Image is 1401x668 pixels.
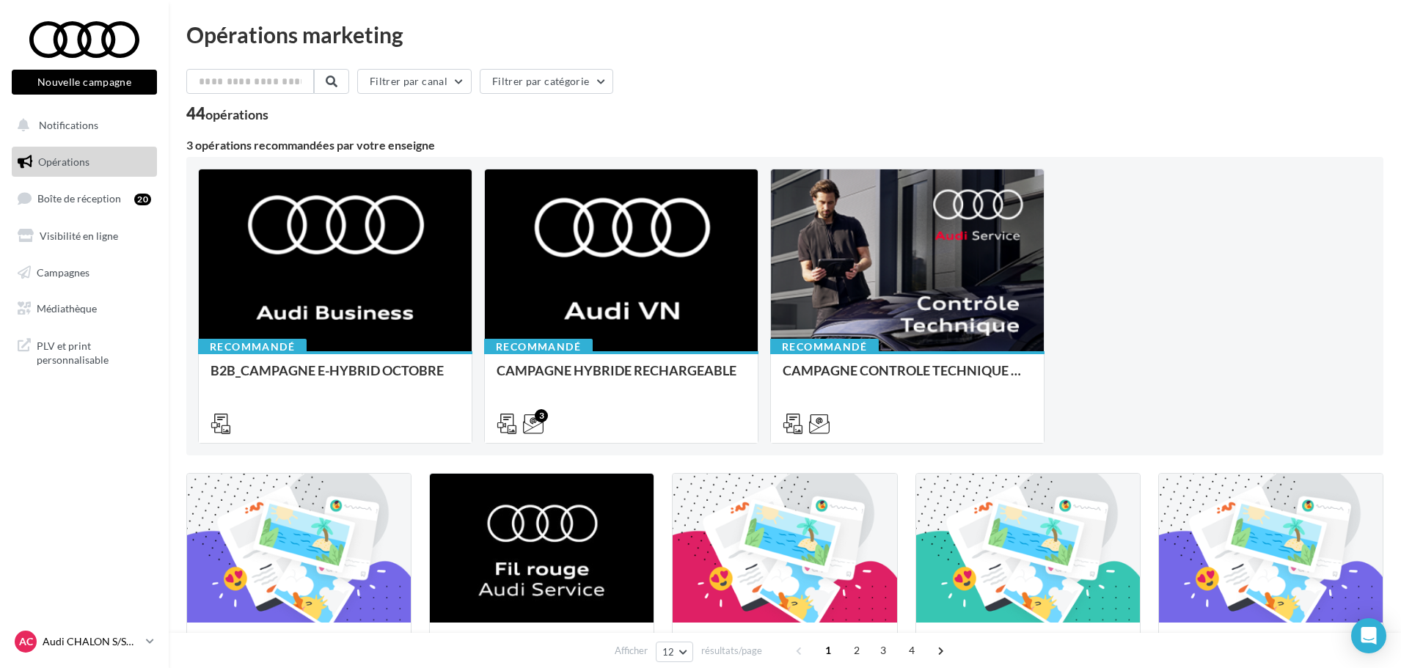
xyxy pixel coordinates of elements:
span: Boîte de réception [37,192,121,205]
span: 4 [900,639,923,662]
span: 2 [845,639,868,662]
span: 3 [871,639,895,662]
span: Notifications [39,119,98,131]
div: Recommandé [198,339,307,355]
span: Afficher [615,644,648,658]
button: Filtrer par catégorie [480,69,613,94]
div: Open Intercom Messenger [1351,618,1386,653]
span: Campagnes [37,265,89,278]
span: 1 [816,639,840,662]
a: PLV et print personnalisable [9,330,160,373]
div: 3 [535,409,548,422]
span: Visibilité en ligne [40,230,118,242]
span: Opérations [38,155,89,168]
a: AC Audi CHALON S/SAONE [12,628,157,656]
button: Nouvelle campagne [12,70,157,95]
span: résultats/page [701,644,762,658]
span: PLV et print personnalisable [37,336,151,367]
a: Médiathèque [9,293,160,324]
div: opérations [205,108,268,121]
a: Campagnes [9,257,160,288]
div: 20 [134,194,151,205]
a: Opérations [9,147,160,177]
button: 12 [656,642,693,662]
button: Filtrer par canal [357,69,472,94]
div: B2B_CAMPAGNE E-HYBRID OCTOBRE [211,363,460,392]
a: Visibilité en ligne [9,221,160,252]
div: CAMPAGNE CONTROLE TECHNIQUE 25€ OCTOBRE [783,363,1032,392]
div: CAMPAGNE HYBRIDE RECHARGEABLE [497,363,746,392]
button: Notifications [9,110,154,141]
span: 12 [662,646,675,658]
div: 44 [186,106,268,122]
div: 3 opérations recommandées par votre enseigne [186,139,1383,151]
p: Audi CHALON S/SAONE [43,634,140,649]
div: Recommandé [770,339,879,355]
span: AC [19,634,33,649]
span: Médiathèque [37,302,97,315]
div: Opérations marketing [186,23,1383,45]
a: Boîte de réception20 [9,183,160,214]
div: Recommandé [484,339,593,355]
